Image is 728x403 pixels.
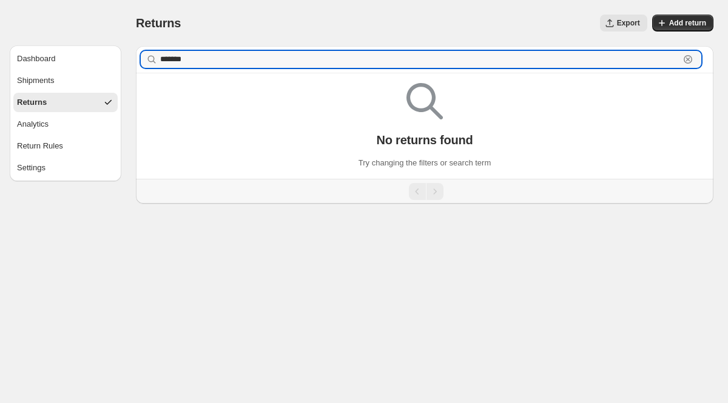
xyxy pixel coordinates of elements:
[17,75,54,87] div: Shipments
[136,16,181,30] span: Returns
[17,118,49,130] div: Analytics
[682,53,694,65] button: Clear
[600,15,647,32] button: Export
[13,136,118,156] button: Return Rules
[13,115,118,134] button: Analytics
[13,71,118,90] button: Shipments
[359,157,491,169] p: Try changing the filters or search term
[669,18,706,28] span: Add return
[406,83,443,119] img: Empty search results
[13,93,118,112] button: Returns
[136,179,713,204] nav: Pagination
[617,18,640,28] span: Export
[376,133,473,147] p: No returns found
[17,162,45,174] div: Settings
[17,140,63,152] div: Return Rules
[17,96,47,108] div: Returns
[13,49,118,68] button: Dashboard
[17,53,56,65] div: Dashboard
[13,158,118,178] button: Settings
[652,15,713,32] button: Add return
